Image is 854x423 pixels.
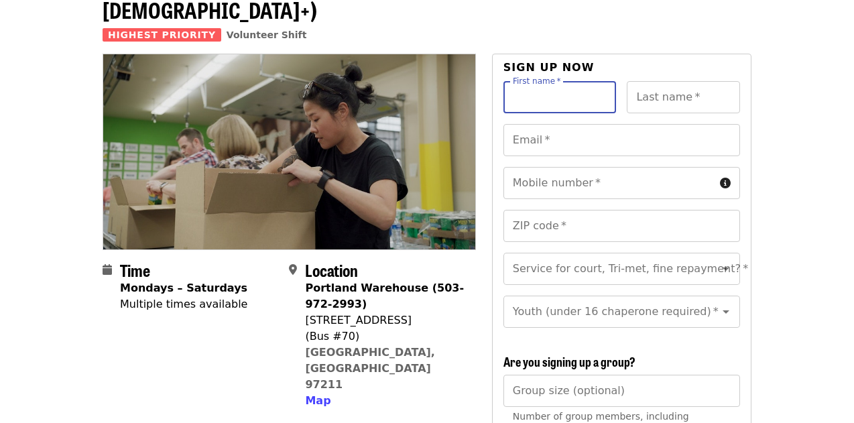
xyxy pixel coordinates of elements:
div: [STREET_ADDRESS] [305,312,465,328]
button: Open [717,259,735,278]
span: Sign up now [503,61,595,74]
div: Multiple times available [120,296,247,312]
i: circle-info icon [720,177,731,190]
span: Are you signing up a group? [503,353,635,370]
input: ZIP code [503,210,740,242]
i: calendar icon [103,263,112,276]
strong: Portland Warehouse (503-972-2993) [305,282,464,310]
a: Volunteer Shift [227,29,307,40]
input: Last name [627,81,740,113]
span: Time [120,258,150,282]
label: First name [513,77,561,85]
img: Oct/Nov/Dec - Portland: Repack/Sort (age 8+) organized by Oregon Food Bank [103,54,475,249]
input: Mobile number [503,167,715,199]
span: Map [305,394,330,407]
span: Location [305,258,358,282]
button: Open [717,302,735,321]
button: Map [305,393,330,409]
input: [object Object] [503,375,740,407]
i: map-marker-alt icon [289,263,297,276]
input: Email [503,124,740,156]
strong: Mondays – Saturdays [120,282,247,294]
a: [GEOGRAPHIC_DATA], [GEOGRAPHIC_DATA] 97211 [305,346,435,391]
input: First name [503,81,617,113]
span: Highest Priority [103,28,221,42]
div: (Bus #70) [305,328,465,345]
